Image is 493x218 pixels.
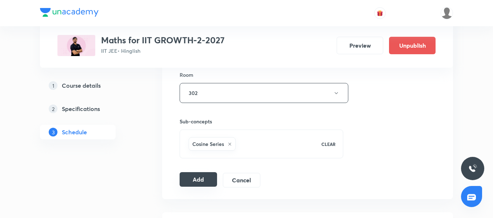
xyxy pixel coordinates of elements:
a: 1Course details [40,78,139,93]
img: Gopal Kumar [441,7,453,19]
a: 2Specifications [40,102,139,116]
h3: Maths for IIT GROWTH-2-2027 [101,35,225,45]
button: Preview [337,37,383,54]
button: Unpublish [389,37,436,54]
p: 1 [49,81,57,90]
h5: Course details [62,81,101,90]
h5: Specifications [62,104,100,113]
p: 2 [49,104,57,113]
h6: Room [180,71,193,79]
h5: Schedule [62,128,87,136]
button: Cancel [223,173,260,187]
button: 302 [180,83,348,103]
p: 3 [49,128,57,136]
button: Add [180,172,217,187]
img: AC467B9A-5E79-4276-BAF6-7EE3FC425D62_plus.png [57,35,95,56]
h6: Cosine Series [192,140,224,148]
img: avatar [377,10,383,16]
button: avatar [374,7,386,19]
a: Company Logo [40,8,99,19]
p: IIT JEE • Hinglish [101,47,225,55]
h6: Sub-concepts [180,118,343,125]
p: CLEAR [321,141,336,147]
img: ttu [468,164,477,173]
img: Company Logo [40,8,99,17]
